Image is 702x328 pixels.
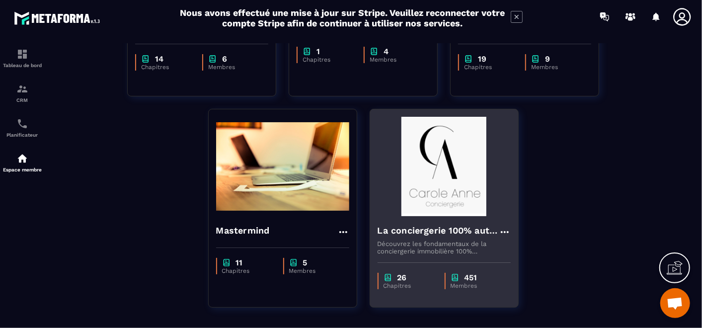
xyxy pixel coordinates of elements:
[16,48,28,60] img: formation
[2,63,42,68] p: Tableau de bord
[316,47,320,56] p: 1
[208,54,217,64] img: chapter
[2,97,42,103] p: CRM
[2,110,42,145] a: schedulerschedulerPlanificateur
[370,56,420,63] p: Membres
[289,267,339,274] p: Membres
[397,273,407,282] p: 26
[2,167,42,172] p: Espace membre
[155,54,163,64] p: 14
[531,54,540,64] img: chapter
[289,258,298,267] img: chapter
[216,117,349,216] img: formation-background
[222,267,273,274] p: Chapitres
[451,273,460,282] img: chapter
[545,54,550,64] p: 9
[478,54,486,64] p: 19
[222,258,231,267] img: chapter
[16,83,28,95] img: formation
[208,64,258,71] p: Membres
[222,54,227,64] p: 6
[378,224,499,238] h4: La conciergerie 100% automatisée
[378,117,511,216] img: formation-background
[303,47,312,56] img: chapter
[236,258,243,267] p: 11
[384,47,389,56] p: 4
[14,9,103,27] img: logo
[451,282,501,289] p: Membres
[16,118,28,130] img: scheduler
[660,288,690,318] div: Ouvrir le chat
[303,258,308,267] p: 5
[2,132,42,138] p: Planificateur
[384,273,392,282] img: chapter
[378,240,511,255] p: Découvrez les fondamentaux de la conciergerie immobilière 100% automatisée. Cette formation est c...
[465,273,477,282] p: 451
[370,47,379,56] img: chapter
[2,41,42,76] a: formationformationTableau de bord
[141,64,192,71] p: Chapitres
[2,145,42,180] a: automationsautomationsEspace membre
[370,109,531,320] a: formation-backgroundLa conciergerie 100% automatiséeDécouvrez les fondamentaux de la conciergerie...
[216,224,270,238] h4: Mastermind
[2,76,42,110] a: formationformationCRM
[464,64,515,71] p: Chapitres
[464,54,473,64] img: chapter
[303,56,354,63] p: Chapitres
[16,153,28,164] img: automations
[208,109,370,320] a: formation-backgroundMastermindchapter11Chapitreschapter5Membres
[531,64,581,71] p: Membres
[384,282,435,289] p: Chapitres
[180,7,506,28] h2: Nous avons effectué une mise à jour sur Stripe. Veuillez reconnecter votre compte Stripe afin de ...
[141,54,150,64] img: chapter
